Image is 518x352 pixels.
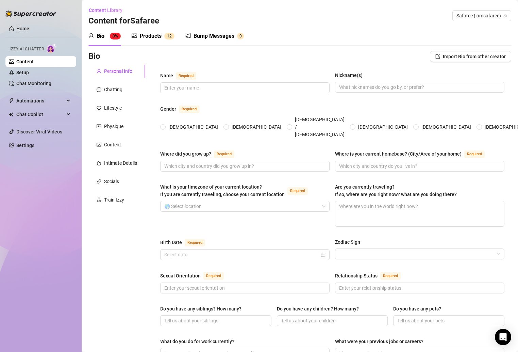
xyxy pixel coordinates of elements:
span: 2 [169,34,172,38]
input: Relationship Status [339,284,499,292]
label: Gender [160,105,207,113]
div: Relationship Status [335,272,378,279]
h3: Bio [88,51,100,62]
span: Automations [16,95,65,106]
div: Zodiac Sign [335,238,360,246]
div: Lifestyle [104,104,122,112]
input: Do you have any pets? [397,317,499,324]
div: Chatting [104,86,122,93]
span: notification [185,33,191,38]
span: Required [203,272,224,280]
span: link [97,179,101,184]
sup: 0% [110,33,121,39]
span: fire [97,161,101,165]
sup: 12 [164,33,174,39]
span: [DEMOGRAPHIC_DATA] [419,123,474,131]
input: Nickname(s) [339,83,499,91]
label: What were your previous jobs or careers? [335,338,428,345]
span: [DEMOGRAPHIC_DATA] [166,123,221,131]
span: Required [380,272,401,280]
span: What is your timezone of your current location? If you are currently traveling, choose your curre... [160,184,285,197]
label: Where is your current homebase? (City/Area of your home) [335,150,492,158]
span: Required [214,150,234,158]
span: Required [176,72,196,80]
a: Settings [16,143,34,148]
span: 1 [167,34,169,38]
a: Home [16,26,29,31]
div: Intimate Details [104,159,137,167]
label: Name [160,71,204,80]
span: message [97,87,101,92]
label: Do you have any children? How many? [277,305,364,313]
div: Gender [160,105,176,113]
span: Import Bio from other creator [443,54,506,59]
div: Do you have any pets? [393,305,441,313]
span: [DEMOGRAPHIC_DATA] / [DEMOGRAPHIC_DATA] [292,116,347,138]
label: What do you do for work currently? [160,338,239,345]
img: AI Chatter [47,43,57,53]
img: Chat Copilot [9,112,13,117]
span: experiment [97,197,101,202]
h3: Content for Safaree [88,16,159,27]
div: What were your previous jobs or careers? [335,338,423,345]
label: Do you have any siblings? How many? [160,305,246,313]
div: Do you have any children? How many? [277,305,359,313]
div: Name [160,72,173,79]
input: Sexual Orientation [164,284,324,292]
span: Are you currently traveling? If so, where are you right now? what are you doing there? [335,184,457,197]
div: Nickname(s) [335,71,363,79]
div: Personal Info [104,67,132,75]
span: Safaree (iamsafaree) [456,11,507,21]
div: Birth Date [160,239,182,246]
img: logo-BBDzfeDw.svg [5,10,56,17]
button: Import Bio from other creator [430,51,511,62]
a: Content [16,59,34,64]
span: [DEMOGRAPHIC_DATA] [355,123,411,131]
input: Where is your current homebase? (City/Area of your home) [339,162,499,170]
div: What do you do for work currently? [160,338,234,345]
input: Do you have any children? How many? [281,317,383,324]
span: import [435,54,440,59]
div: Socials [104,178,119,185]
span: Required [185,239,205,246]
span: team [503,14,507,18]
span: user [88,33,94,38]
span: Content Library [89,7,122,13]
span: Required [464,150,485,158]
input: Where did you grow up? [164,162,324,170]
input: Birth Date [164,251,319,258]
div: Products [140,32,162,40]
div: Where is your current homebase? (City/Area of your home) [335,150,462,158]
input: Name [164,84,324,92]
div: Sexual Orientation [160,272,201,279]
span: Required [179,106,199,113]
label: Nickname(s) [335,71,367,79]
button: Content Library [88,5,128,16]
a: Setup [16,70,29,75]
span: Required [287,187,308,195]
label: Sexual Orientation [160,272,231,280]
div: Where did you grow up? [160,150,211,158]
label: Zodiac Sign [335,238,365,246]
span: heart [97,106,101,110]
a: Chat Monitoring [16,81,51,86]
span: picture [97,142,101,147]
div: Do you have any siblings? How many? [160,305,241,313]
span: [DEMOGRAPHIC_DATA] [229,123,284,131]
span: idcard [97,124,101,129]
div: Open Intercom Messenger [495,329,511,345]
div: Physique [104,123,123,130]
div: Train Izzy [104,196,124,204]
label: Do you have any pets? [393,305,446,313]
span: thunderbolt [9,98,14,103]
label: Relationship Status [335,272,408,280]
span: Chat Copilot [16,109,65,120]
span: picture [132,33,137,38]
label: Where did you grow up? [160,150,242,158]
label: Birth Date [160,238,213,246]
a: Discover Viral Videos [16,129,62,134]
div: Bio [97,32,104,40]
span: user [97,69,101,74]
div: Content [104,141,121,148]
sup: 0 [237,33,244,39]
